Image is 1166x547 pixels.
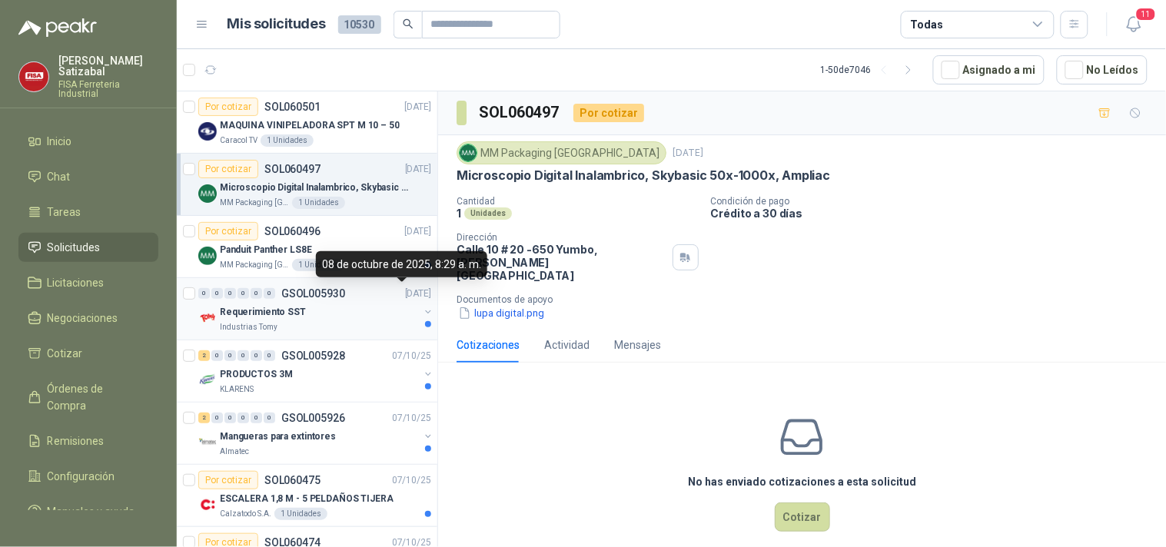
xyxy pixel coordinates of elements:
a: Configuración [18,462,158,491]
img: Company Logo [460,144,477,161]
a: Órdenes de Compra [18,374,158,420]
div: Por cotizar [198,160,258,178]
img: Company Logo [19,62,48,91]
div: Por cotizar [573,104,644,122]
div: 0 [198,288,210,299]
button: Asignado a mi [933,55,1045,85]
div: 1 Unidades [261,134,314,147]
p: Documentos de apoyo [457,294,1160,305]
p: [DATE] [405,100,431,114]
p: GSOL005930 [281,288,345,299]
div: 0 [211,350,223,361]
div: Por cotizar [198,98,258,116]
div: Por cotizar [198,471,258,489]
p: MM Packaging [GEOGRAPHIC_DATA] [220,259,289,271]
div: 0 [211,288,223,299]
div: 1 Unidades [292,259,345,271]
p: SOL060475 [264,475,321,486]
p: SOL060496 [264,226,321,237]
div: 0 [238,288,249,299]
button: No Leídos [1057,55,1148,85]
div: MM Packaging [GEOGRAPHIC_DATA] [457,141,666,164]
div: 0 [251,288,262,299]
div: 2 [198,350,210,361]
div: 0 [251,413,262,423]
h3: No has enviado cotizaciones a esta solicitud [688,473,916,490]
p: 07/10/25 [392,411,431,426]
span: Remisiones [48,433,105,449]
span: Negociaciones [48,310,118,327]
p: Calzatodo S.A. [220,508,271,520]
p: [DATE] [405,287,431,301]
img: Company Logo [198,184,217,203]
span: search [403,18,414,29]
img: Company Logo [198,309,217,327]
a: Solicitudes [18,233,158,262]
a: 2 0 0 0 0 0 GSOL00592607/10/25 Company LogoMangueras para extintoresAlmatec [198,409,434,458]
p: Mangueras para extintores [220,429,336,444]
p: MM Packaging [GEOGRAPHIC_DATA] [220,197,289,209]
a: Chat [18,162,158,191]
span: Manuales y ayuda [48,503,135,520]
p: SOL060501 [264,101,321,112]
div: 0 [251,350,262,361]
p: Crédito a 30 días [711,207,1160,220]
p: Caracol TV [220,134,257,147]
div: 1 Unidades [292,197,345,209]
div: 0 [238,413,249,423]
p: Microscopio Digital Inalambrico, Skybasic 50x-1000x, Ampliac [457,167,830,184]
div: Unidades [464,207,512,220]
button: 11 [1120,11,1148,38]
a: Por cotizarSOL060496[DATE] Company LogoPanduit Panther LS8EMM Packaging [GEOGRAPHIC_DATA]1 Unidades [177,216,437,278]
p: PRODUCTOS 3M [220,367,293,382]
a: 0 0 0 0 0 0 GSOL005930[DATE] Company LogoRequerimiento SSTIndustrias Tomy [198,284,434,333]
img: Company Logo [198,371,217,390]
p: GSOL005926 [281,413,345,423]
div: 0 [224,288,236,299]
p: [DATE] [673,146,703,161]
div: Mensajes [614,336,661,353]
p: [PERSON_NAME] Satizabal [58,55,158,77]
a: Tareas [18,197,158,227]
span: Configuración [48,468,115,485]
div: 0 [264,288,275,299]
p: KLARENS [220,383,254,396]
div: 1 - 50 de 7046 [821,58,921,82]
div: 0 [224,413,236,423]
p: Microscopio Digital Inalambrico, Skybasic 50x-1000x, Ampliac [220,181,411,195]
p: Industrias Tomy [220,321,277,333]
span: 10530 [338,15,381,34]
div: 1 Unidades [274,508,327,520]
div: Todas [911,16,943,33]
p: SOL060497 [264,164,321,174]
a: Por cotizarSOL060501[DATE] Company LogoMAQUINA VINIPELADORA SPT M 10 – 50Caracol TV1 Unidades [177,91,437,154]
span: Licitaciones [48,274,105,291]
p: Condición de pago [711,196,1160,207]
div: Cotizaciones [457,336,520,353]
a: Licitaciones [18,268,158,297]
p: 1 [457,207,461,220]
a: 2 0 0 0 0 0 GSOL00592807/10/25 Company LogoPRODUCTOS 3MKLARENS [198,346,434,396]
img: Company Logo [198,433,217,452]
a: Manuales y ayuda [18,497,158,526]
a: Por cotizarSOL06047507/10/25 Company LogoESCALERA 1,8 M - 5 PELDAÑOS TIJERACalzatodo S.A.1 Unidades [177,465,437,527]
span: Inicio [48,133,72,150]
span: Solicitudes [48,239,101,256]
div: 0 [224,350,236,361]
span: Cotizar [48,345,83,362]
span: Chat [48,168,71,185]
span: Tareas [48,204,81,220]
h3: SOL060497 [479,101,561,124]
p: Cantidad [457,196,699,207]
p: ESCALERA 1,8 M - 5 PELDAÑOS TIJERA [220,492,394,506]
div: Por cotizar [198,222,258,240]
p: Calle 10 # 20 -650 Yumbo , [PERSON_NAME][GEOGRAPHIC_DATA] [457,243,666,282]
img: Company Logo [198,247,217,265]
p: Requerimiento SST [220,305,306,320]
span: Órdenes de Compra [48,380,144,414]
a: Inicio [18,127,158,156]
a: Negociaciones [18,303,158,333]
div: 0 [264,350,275,361]
h1: Mis solicitudes [228,13,326,35]
div: 2 [198,413,210,423]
